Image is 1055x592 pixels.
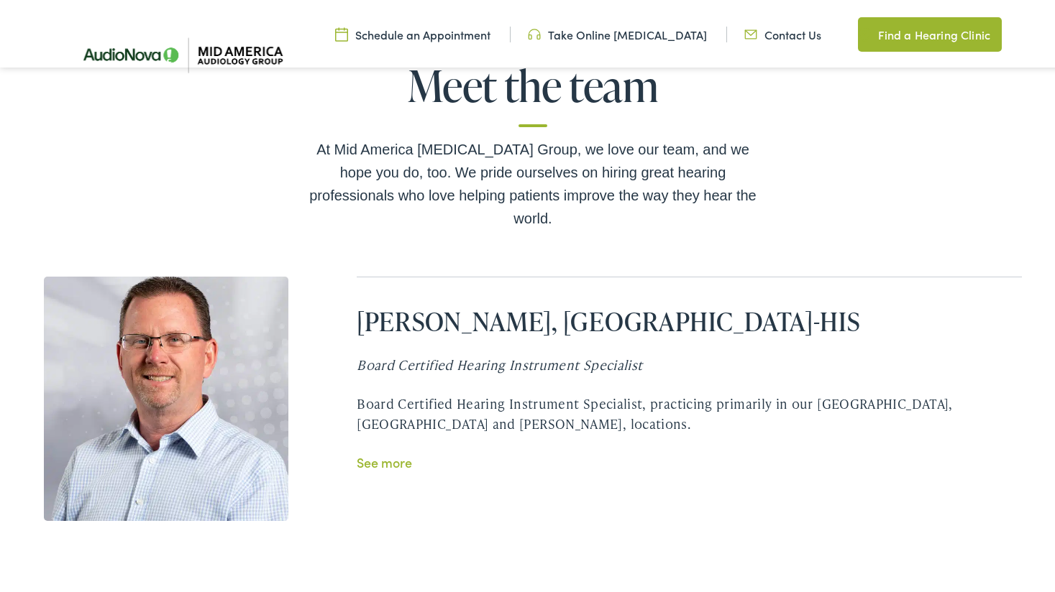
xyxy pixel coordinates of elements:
img: utility icon [744,24,757,40]
a: See more [357,450,412,468]
img: utility icon [335,24,348,40]
a: Schedule an Appointment [335,24,490,40]
i: Board Certified Hearing Instrument Specialist [357,353,642,371]
a: Find a Hearing Clinic [858,14,1002,49]
div: Board Certified Hearing Instrument Specialist, practicing primarily in our [GEOGRAPHIC_DATA], [GE... [357,391,1022,433]
img: utility icon [528,24,541,40]
a: Contact Us [744,24,821,40]
h2: [PERSON_NAME], [GEOGRAPHIC_DATA]-HIS [357,303,1022,334]
h2: Meet the team [303,59,763,124]
a: Take Online [MEDICAL_DATA] [528,24,707,40]
div: At Mid America [MEDICAL_DATA] Group, we love our team, and we hope you do, too. We pride ourselve... [303,135,763,227]
img: utility icon [858,23,871,40]
img: Tim Fick is a board certified hearing instrument specialist at Mid America Audiology Group in Alt... [44,274,288,518]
